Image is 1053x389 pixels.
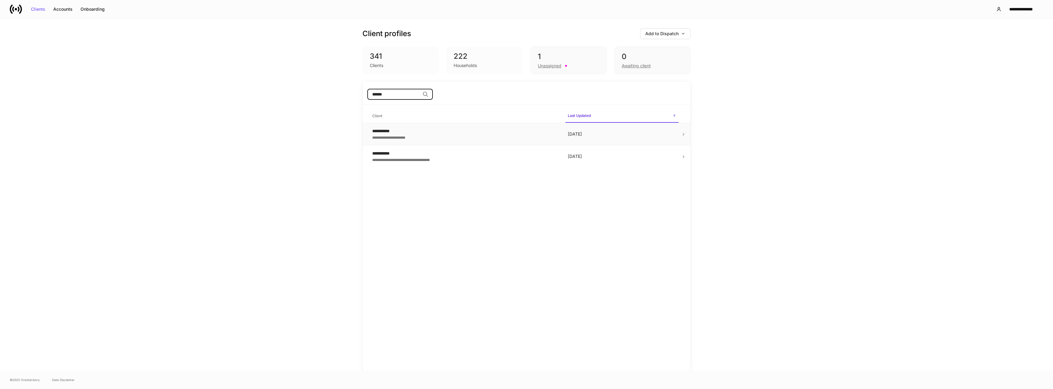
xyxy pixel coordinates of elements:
[614,47,691,74] div: 0Awaiting client
[622,52,683,62] div: 0
[52,377,75,382] a: Data Disclaimer
[370,51,432,61] div: 341
[645,32,685,36] div: Add to Dispatch
[538,63,561,69] div: Unassigned
[568,131,676,137] p: [DATE]
[362,29,411,39] h3: Client profiles
[77,4,109,14] button: Onboarding
[568,113,591,118] h6: Last Updated
[640,28,691,39] button: Add to Dispatch
[454,62,477,69] div: Households
[530,47,607,74] div: 1Unassigned
[31,7,45,11] div: Clients
[372,113,382,119] h6: Client
[538,52,599,62] div: 1
[370,62,383,69] div: Clients
[622,63,651,69] div: Awaiting client
[454,51,515,61] div: 222
[53,7,73,11] div: Accounts
[10,377,40,382] span: © 2025 OneAdvisory
[27,4,49,14] button: Clients
[568,153,676,159] p: [DATE]
[49,4,77,14] button: Accounts
[565,110,679,123] span: Last Updated
[81,7,105,11] div: Onboarding
[370,110,560,122] span: Client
